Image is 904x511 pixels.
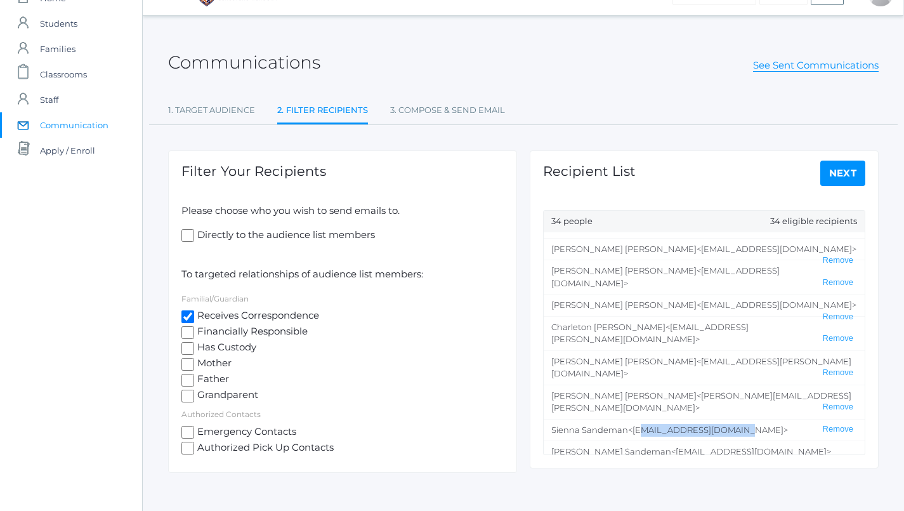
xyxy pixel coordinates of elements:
input: Authorized Pick Up Contacts [181,442,194,455]
a: 3. Compose & Send Email [390,98,505,123]
button: Remove [819,368,857,378]
span: [PERSON_NAME] [PERSON_NAME] [551,300,697,310]
input: Has Custody [181,342,194,355]
span: <[EMAIL_ADDRESS][DOMAIN_NAME]> [697,244,856,254]
a: 2. Filter Recipients [277,98,368,125]
p: To targeted relationships of audience list members: [181,267,504,282]
span: Receives Correspondence [194,309,319,324]
button: Remove [819,402,857,413]
span: Emergency Contacts [194,425,296,441]
a: See Sent Communications [753,59,879,72]
span: <[EMAIL_ADDRESS][PERSON_NAME][DOMAIN_NAME]> [551,356,851,379]
span: [PERSON_NAME] Sandeman [551,446,671,456]
a: 1. Target Audience [168,98,255,123]
button: Remove [819,255,857,266]
span: Authorized Pick Up Contacts [194,441,334,456]
button: Remove [819,333,857,344]
input: Mother [181,358,194,371]
input: Emergency Contacts [181,426,194,439]
span: Father [194,372,229,388]
span: [PERSON_NAME] [PERSON_NAME] [551,356,697,366]
label: Authorized Contacts [181,409,261,419]
span: [PERSON_NAME] [PERSON_NAME] [551,244,697,254]
span: [PERSON_NAME] [PERSON_NAME] [551,265,697,275]
input: Father [181,374,194,387]
input: Directly to the audience list members [181,229,194,242]
h1: Filter Your Recipients [181,164,326,178]
span: Apply / Enroll [40,138,95,163]
span: Students [40,11,77,36]
span: Communication [40,112,108,138]
span: [PERSON_NAME] [PERSON_NAME] [551,390,697,401]
a: Next [820,161,866,186]
div: 34 people [544,211,865,232]
span: Directly to the audience list members [194,228,375,244]
span: Staff [40,87,58,112]
span: <[EMAIL_ADDRESS][DOMAIN_NAME]> [628,425,788,435]
span: Sienna Sandeman [551,425,628,435]
span: Mother [194,356,232,372]
span: Charleton [PERSON_NAME] [551,322,665,332]
button: Remove [819,312,857,322]
span: <[EMAIL_ADDRESS][DOMAIN_NAME]> [551,265,780,288]
span: <[PERSON_NAME][EMAIL_ADDRESS][PERSON_NAME][DOMAIN_NAME]> [551,390,851,413]
label: Familial/Guardian [181,294,249,303]
span: Classrooms [40,62,87,87]
span: Has Custody [194,340,256,356]
p: Please choose who you wish to send emails to. [181,204,504,218]
button: Remove [819,424,857,435]
span: Financially Responsible [194,324,308,340]
input: Financially Responsible [181,326,194,339]
span: Families [40,36,75,62]
span: Grandparent [194,388,258,404]
input: Grandparent [181,390,194,402]
button: Remove [819,277,857,288]
h1: Recipient List [543,164,636,178]
span: <[EMAIL_ADDRESS][DOMAIN_NAME]> [697,300,856,310]
input: Receives Correspondence [181,310,194,323]
h2: Communications [168,53,320,72]
span: <[EMAIL_ADDRESS][DOMAIN_NAME]> [671,446,831,456]
span: 34 eligible recipients [770,215,857,228]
